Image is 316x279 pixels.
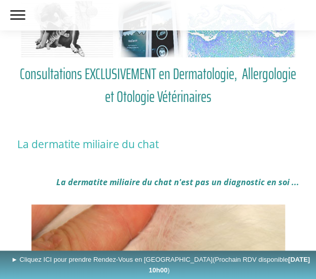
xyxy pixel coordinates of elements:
b: La dermatite miliaire du chat n'est pas un diagnostic en soi ... [56,177,299,188]
a: Consultations EXCLUSIVEMENT en Dermatologie, Allergologie et Otologie Vétérinaires [17,62,299,108]
span: ► Cliquez ICI pour prendre Rendez-Vous en [GEOGRAPHIC_DATA] [11,256,310,274]
h1: La dermatite miliaire du chat [17,137,299,151]
span: (Prochain RDV disponible ) [149,256,310,274]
